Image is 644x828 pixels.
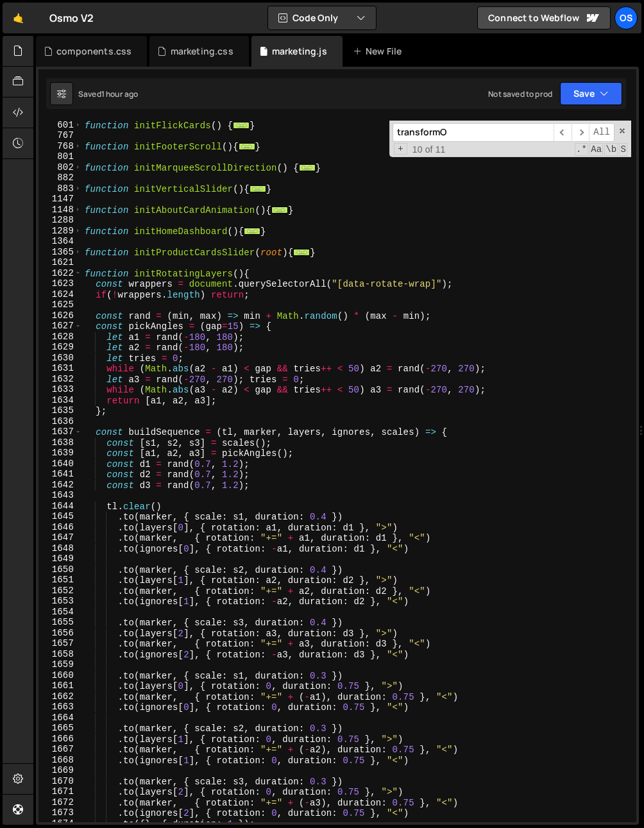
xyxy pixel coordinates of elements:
[353,45,407,58] div: New File
[407,144,451,155] span: 10 of 11
[38,522,82,533] div: 1646
[38,532,82,543] div: 1647
[38,638,82,649] div: 1657
[268,6,376,30] button: Code Only
[38,353,82,364] div: 1630
[38,194,82,205] div: 1147
[272,45,327,58] div: marketing.js
[38,553,82,564] div: 1649
[589,123,614,142] span: Alt-Enter
[78,89,138,99] div: Saved
[38,797,82,808] div: 1672
[38,691,82,702] div: 1662
[38,607,82,618] div: 1654
[575,143,588,156] span: RegExp Search
[38,490,82,501] div: 1643
[250,185,266,192] span: ...
[101,89,139,99] div: 1 hour ago
[38,670,82,681] div: 1660
[38,162,82,173] div: 802
[38,257,82,268] div: 1621
[38,321,82,332] div: 1627
[38,543,82,554] div: 1648
[38,617,82,628] div: 1655
[572,123,589,142] span: ​
[604,143,618,156] span: Whole Word Search
[38,141,82,152] div: 768
[38,807,82,818] div: 1673
[233,121,250,128] span: ...
[38,723,82,734] div: 1665
[38,236,82,247] div: 1364
[38,289,82,300] div: 1624
[477,6,611,30] a: Connect to Webflow
[38,469,82,480] div: 1641
[488,89,552,99] div: Not saved to prod
[38,776,82,787] div: 1670
[38,416,82,427] div: 1636
[38,734,82,745] div: 1666
[38,649,82,660] div: 1658
[171,45,233,58] div: marketing.css
[38,130,82,141] div: 767
[38,151,82,162] div: 801
[38,384,82,395] div: 1633
[299,164,316,171] span: ...
[614,6,638,30] a: Os
[244,227,260,234] span: ...
[38,173,82,183] div: 882
[38,459,82,469] div: 1640
[38,448,82,459] div: 1639
[589,143,603,156] span: CaseSensitive Search
[38,226,82,237] div: 1289
[554,123,572,142] span: ​
[38,786,82,797] div: 1671
[38,437,82,448] div: 1638
[38,268,82,279] div: 1622
[38,405,82,416] div: 1635
[38,278,82,289] div: 1623
[38,215,82,226] div: 1288
[38,702,82,713] div: 1663
[38,628,82,639] div: 1656
[38,183,82,194] div: 883
[38,680,82,691] div: 1661
[619,143,627,156] span: Search In Selection
[394,143,407,155] span: Toggle Replace mode
[38,744,82,755] div: 1667
[38,247,82,258] div: 1365
[38,596,82,607] div: 1653
[38,765,82,776] div: 1669
[38,300,82,310] div: 1625
[38,427,82,437] div: 1637
[3,3,34,33] a: 🤙
[49,10,94,26] div: Osmo V2
[38,575,82,586] div: 1651
[38,564,82,575] div: 1650
[56,45,131,58] div: components.css
[38,511,82,522] div: 1645
[38,755,82,766] div: 1668
[38,374,82,385] div: 1632
[38,332,82,342] div: 1628
[38,501,82,512] div: 1644
[38,120,82,131] div: 601
[38,395,82,406] div: 1634
[38,659,82,670] div: 1659
[560,82,622,105] button: Save
[38,205,82,215] div: 1148
[393,123,554,142] input: Search for
[239,142,255,149] span: ...
[38,713,82,723] div: 1664
[293,248,310,255] span: ...
[38,363,82,374] div: 1631
[38,310,82,321] div: 1626
[271,206,288,213] span: ...
[38,480,82,491] div: 1642
[38,586,82,596] div: 1652
[38,342,82,353] div: 1629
